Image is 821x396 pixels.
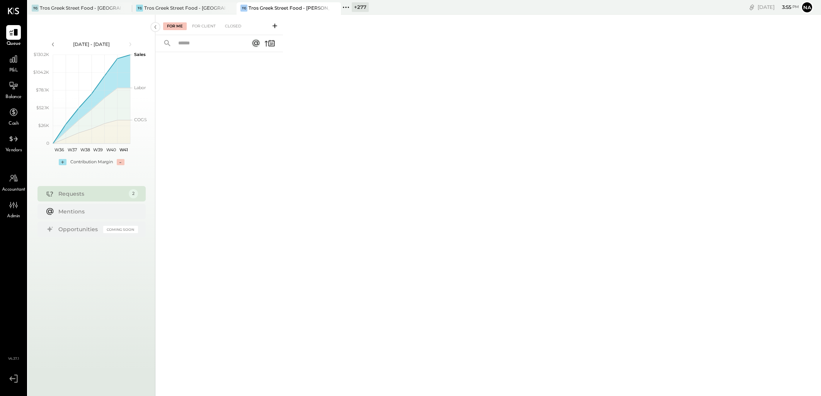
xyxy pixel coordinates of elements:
[9,67,18,74] span: P&L
[249,5,329,11] div: Tros Greek Street Food - [PERSON_NAME]
[134,85,146,90] text: Labor
[40,5,121,11] div: Tros Greek Street Food - [GEOGRAPHIC_DATA]
[0,171,27,193] a: Accountant
[0,198,27,220] a: Admin
[0,78,27,101] a: Balance
[758,3,799,11] div: [DATE]
[59,41,124,47] div: [DATE] - [DATE]
[117,159,124,165] div: -
[93,147,103,152] text: W39
[5,94,22,101] span: Balance
[55,147,64,152] text: W36
[240,5,247,12] div: TG
[2,186,26,193] span: Accountant
[34,52,49,57] text: $130.2K
[5,147,22,154] span: Vendors
[58,225,99,233] div: Opportunities
[748,3,756,11] div: copy link
[0,52,27,74] a: P&L
[129,189,138,198] div: 2
[106,147,116,152] text: W40
[103,226,138,233] div: Coming Soon
[7,41,21,47] span: Queue
[59,159,66,165] div: +
[58,190,125,198] div: Requests
[144,5,225,11] div: Tros Greek Street Food - [GEOGRAPHIC_DATA]
[9,120,19,127] span: Cash
[352,2,369,12] div: + 277
[46,140,49,146] text: 0
[80,147,90,152] text: W38
[58,208,134,215] div: Mentions
[188,22,220,30] div: For Client
[163,22,187,30] div: For Me
[221,22,245,30] div: Closed
[119,147,128,152] text: W41
[136,5,143,12] div: TG
[7,213,20,220] span: Admin
[0,25,27,47] a: Queue
[36,105,49,110] text: $52.1K
[0,105,27,127] a: Cash
[32,5,39,12] div: TG
[801,1,813,14] button: Na
[38,123,49,128] text: $26K
[134,52,146,57] text: Sales
[70,159,113,165] div: Contribution Margin
[134,117,147,122] text: COGS
[68,147,77,152] text: W37
[33,69,49,75] text: $104.2K
[36,87,49,93] text: $78.1K
[0,132,27,154] a: Vendors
